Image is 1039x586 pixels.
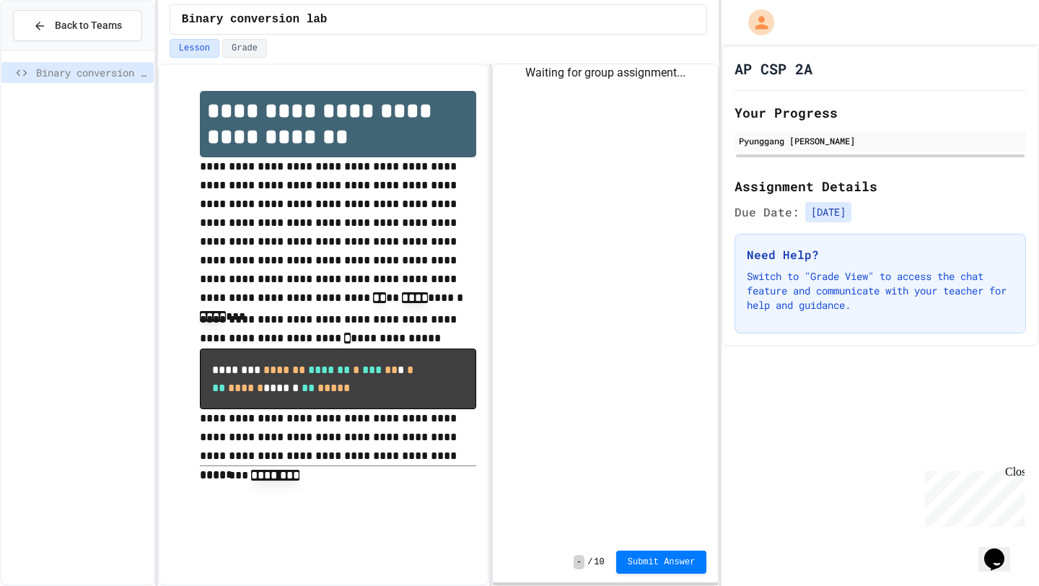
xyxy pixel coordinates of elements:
[36,65,148,80] span: Binary conversion lab
[805,202,851,222] span: [DATE]
[733,6,778,39] div: My Account
[55,18,122,33] span: Back to Teams
[6,6,100,92] div: Chat with us now!Close
[222,39,267,58] button: Grade
[13,10,142,41] button: Back to Teams
[735,102,1026,123] h2: Your Progress
[747,269,1014,312] p: Switch to "Grade View" to access the chat feature and communicate with your teacher for help and ...
[735,204,799,221] span: Due Date:
[978,528,1025,572] iframe: chat widget
[170,39,219,58] button: Lesson
[919,465,1025,527] iframe: chat widget
[182,11,328,28] span: Binary conversion lab
[735,58,812,79] h1: AP CSP 2A
[735,176,1026,196] h2: Assignment Details
[739,134,1022,147] div: Pyunggang [PERSON_NAME]
[747,246,1014,263] h3: Need Help?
